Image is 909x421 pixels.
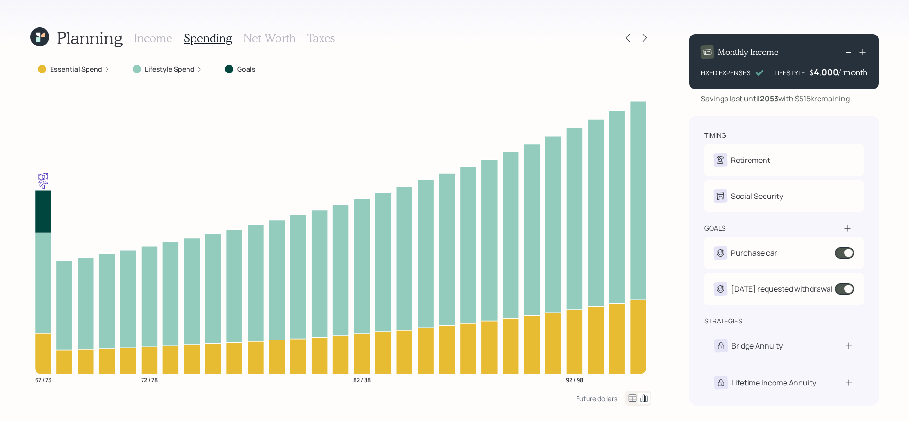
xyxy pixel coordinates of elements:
[566,376,583,384] tspan: 92 / 98
[731,340,783,351] div: Bridge Annuity
[141,376,158,384] tspan: 72 / 78
[35,376,52,384] tspan: 67 / 73
[760,93,778,104] b: 2053
[134,31,172,45] h3: Income
[57,27,123,48] h1: Planning
[814,66,838,78] div: 4,000
[731,154,770,166] div: Retirement
[243,31,296,45] h3: Net Worth
[704,224,726,233] div: goals
[701,68,751,78] div: FIXED EXPENSES
[731,247,777,259] div: Purchase car
[50,64,102,74] label: Essential Spend
[809,67,814,78] h4: $
[704,131,726,140] div: timing
[353,376,371,384] tspan: 82 / 88
[838,67,867,78] h4: / month
[731,283,833,295] div: [DATE] requested withdrawal
[576,394,617,403] div: Future dollars
[731,377,816,388] div: Lifetime Income Annuity
[307,31,335,45] h3: Taxes
[775,68,805,78] div: LIFESTYLE
[718,47,779,57] h4: Monthly Income
[237,64,256,74] label: Goals
[701,93,850,104] div: Savings last until with $515k remaining
[704,316,742,326] div: strategies
[184,31,232,45] h3: Spending
[145,64,195,74] label: Lifestyle Spend
[731,190,783,202] div: Social Security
